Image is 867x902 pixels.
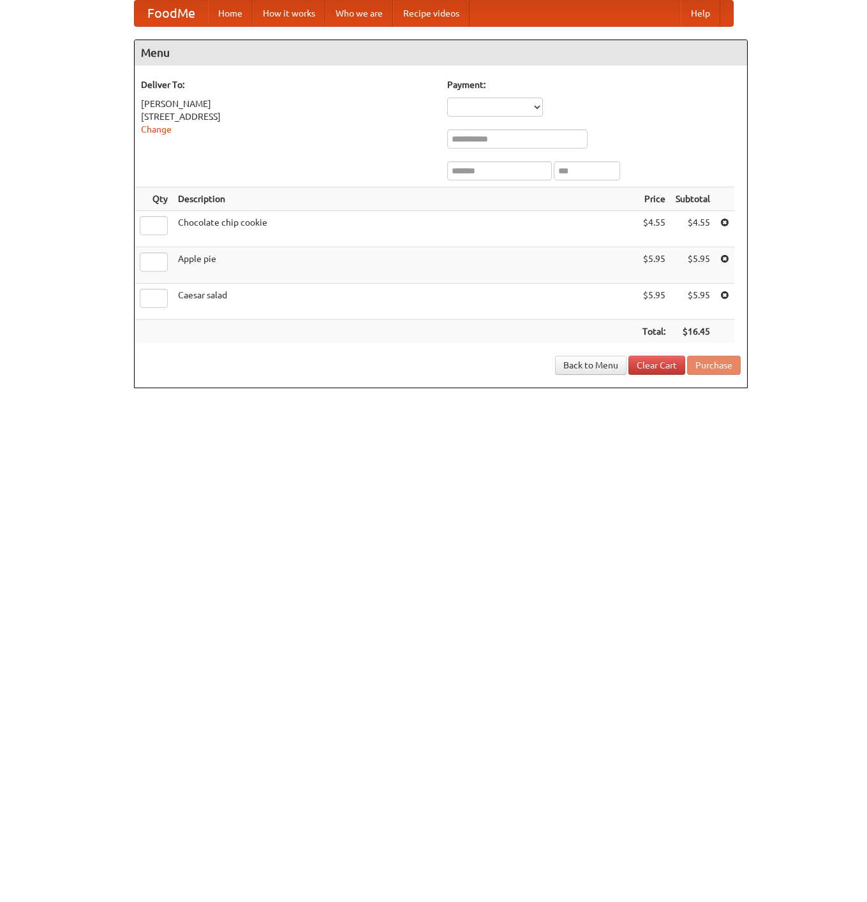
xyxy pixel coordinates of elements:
[671,284,715,320] td: $5.95
[141,78,434,91] h5: Deliver To:
[671,320,715,344] th: $16.45
[671,247,715,284] td: $5.95
[135,1,208,26] a: FoodMe
[637,211,671,247] td: $4.55
[135,187,173,211] th: Qty
[141,124,172,135] a: Change
[628,356,685,375] a: Clear Cart
[447,78,741,91] h5: Payment:
[325,1,393,26] a: Who we are
[253,1,325,26] a: How it works
[141,110,434,123] div: [STREET_ADDRESS]
[141,98,434,110] div: [PERSON_NAME]
[637,284,671,320] td: $5.95
[173,187,637,211] th: Description
[173,247,637,284] td: Apple pie
[671,211,715,247] td: $4.55
[173,284,637,320] td: Caesar salad
[637,247,671,284] td: $5.95
[687,356,741,375] button: Purchase
[637,187,671,211] th: Price
[637,320,671,344] th: Total:
[208,1,253,26] a: Home
[393,1,470,26] a: Recipe videos
[681,1,720,26] a: Help
[555,356,626,375] a: Back to Menu
[671,187,715,211] th: Subtotal
[173,211,637,247] td: Chocolate chip cookie
[135,40,747,66] h4: Menu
